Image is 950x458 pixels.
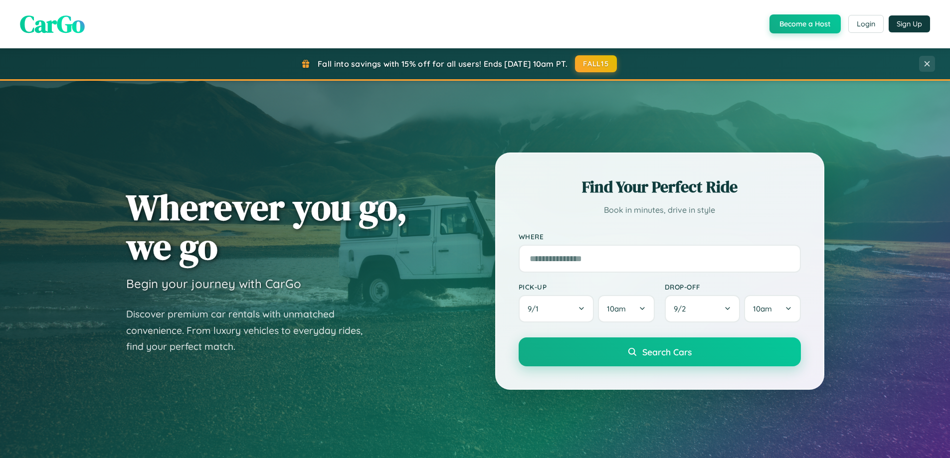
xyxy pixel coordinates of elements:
[642,346,692,357] span: Search Cars
[20,7,85,40] span: CarGo
[665,283,801,291] label: Drop-off
[674,304,691,313] span: 9 / 2
[519,176,801,198] h2: Find Your Perfect Ride
[519,295,594,322] button: 9/1
[889,15,930,32] button: Sign Up
[769,14,841,33] button: Become a Host
[318,59,568,69] span: Fall into savings with 15% off for all users! Ends [DATE] 10am PT.
[607,304,626,313] span: 10am
[598,295,654,322] button: 10am
[126,306,376,355] p: Discover premium car rentals with unmatched convenience. From luxury vehicles to everyday rides, ...
[519,337,801,366] button: Search Cars
[744,295,800,322] button: 10am
[753,304,772,313] span: 10am
[126,276,301,291] h3: Begin your journey with CarGo
[519,283,655,291] label: Pick-up
[126,187,407,266] h1: Wherever you go, we go
[519,232,801,241] label: Where
[848,15,884,33] button: Login
[519,203,801,217] p: Book in minutes, drive in style
[575,55,617,72] button: FALL15
[528,304,544,313] span: 9 / 1
[665,295,741,322] button: 9/2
